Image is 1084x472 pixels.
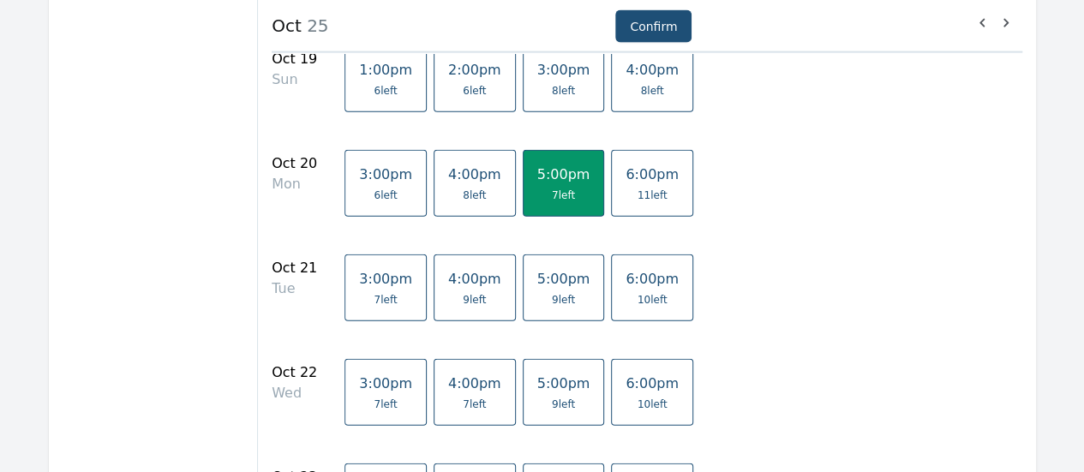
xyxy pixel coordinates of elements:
span: 5:00pm [537,375,590,391]
span: 7 left [374,397,398,411]
span: 7 left [552,188,575,202]
span: 6 left [374,188,398,202]
div: Oct 19 [272,49,317,69]
span: 1:00pm [359,62,412,78]
div: Sun [272,69,317,90]
span: 25 [302,15,329,36]
span: 10 left [638,397,668,411]
div: Wed [272,383,317,403]
div: Oct 21 [272,258,317,278]
div: Oct 20 [272,153,317,174]
span: 8 left [641,84,664,98]
span: 6 left [374,84,398,98]
div: Tue [272,278,317,299]
span: 3:00pm [537,62,590,78]
span: 3:00pm [359,166,412,182]
span: 4:00pm [626,62,679,78]
span: 7 left [463,397,486,411]
span: 3:00pm [359,271,412,287]
span: 6:00pm [626,271,679,287]
span: 10 left [638,293,668,307]
span: 6:00pm [626,375,679,391]
span: 6 left [463,84,486,98]
div: Oct 22 [272,362,317,383]
button: Confirm [615,10,692,43]
strong: Oct [272,15,302,36]
span: 4:00pm [448,166,501,182]
span: 4:00pm [448,271,501,287]
span: 9 left [463,293,486,307]
div: Mon [272,174,317,194]
span: 2:00pm [448,62,501,78]
span: 8 left [552,84,575,98]
span: 9 left [552,293,575,307]
span: 5:00pm [537,166,590,182]
span: 6:00pm [626,166,679,182]
span: 11 left [638,188,668,202]
span: 5:00pm [537,271,590,287]
span: 4:00pm [448,375,501,391]
span: 7 left [374,293,398,307]
span: 8 left [463,188,486,202]
span: 3:00pm [359,375,412,391]
span: 9 left [552,397,575,411]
